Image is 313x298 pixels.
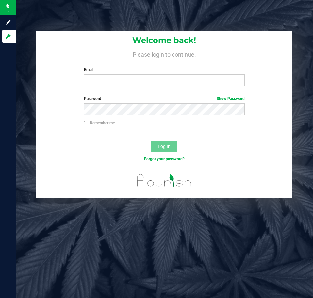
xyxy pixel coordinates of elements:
img: flourish_logo.svg [132,169,196,192]
label: Email [84,67,245,73]
input: Remember me [84,121,89,126]
span: Log In [158,144,171,149]
inline-svg: Sign up [5,19,11,26]
button: Log In [151,141,177,152]
a: Show Password [217,96,245,101]
h1: Welcome back! [36,36,292,44]
span: Password [84,96,101,101]
h4: Please login to continue. [36,50,292,58]
label: Remember me [84,120,115,126]
a: Forgot your password? [144,157,185,161]
inline-svg: Log in [5,33,11,40]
